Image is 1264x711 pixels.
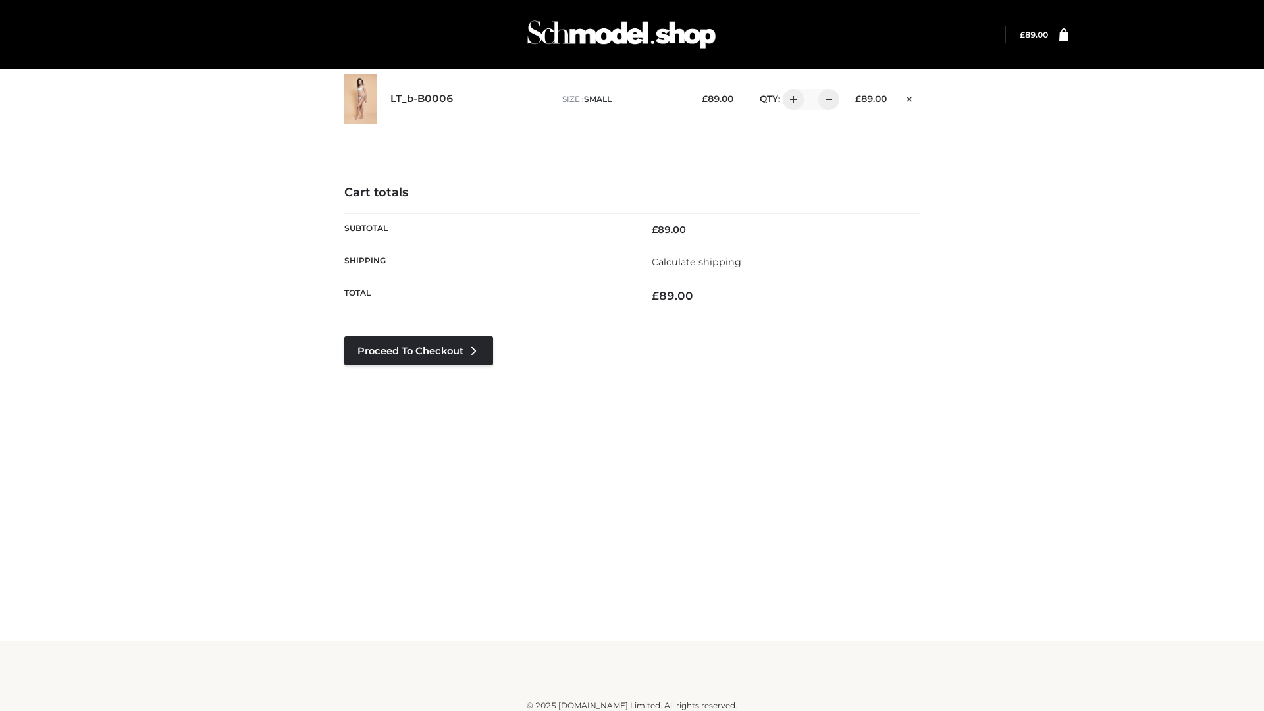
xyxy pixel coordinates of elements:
h4: Cart totals [344,186,920,200]
div: QTY: [747,89,835,110]
span: SMALL [584,94,612,104]
th: Total [344,278,632,313]
a: Proceed to Checkout [344,336,493,365]
a: £89.00 [1020,30,1048,39]
a: LT_b-B0006 [390,93,454,105]
bdi: 89.00 [652,224,686,236]
img: Schmodel Admin 964 [523,9,720,61]
a: Remove this item [900,89,920,106]
th: Shipping [344,246,632,278]
th: Subtotal [344,213,632,246]
span: £ [652,289,659,302]
bdi: 89.00 [702,93,733,104]
bdi: 89.00 [1020,30,1048,39]
bdi: 89.00 [652,289,693,302]
bdi: 89.00 [855,93,887,104]
span: £ [855,93,861,104]
span: £ [702,93,708,104]
p: size : [562,93,681,105]
a: Calculate shipping [652,256,741,268]
span: £ [1020,30,1025,39]
span: £ [652,224,658,236]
